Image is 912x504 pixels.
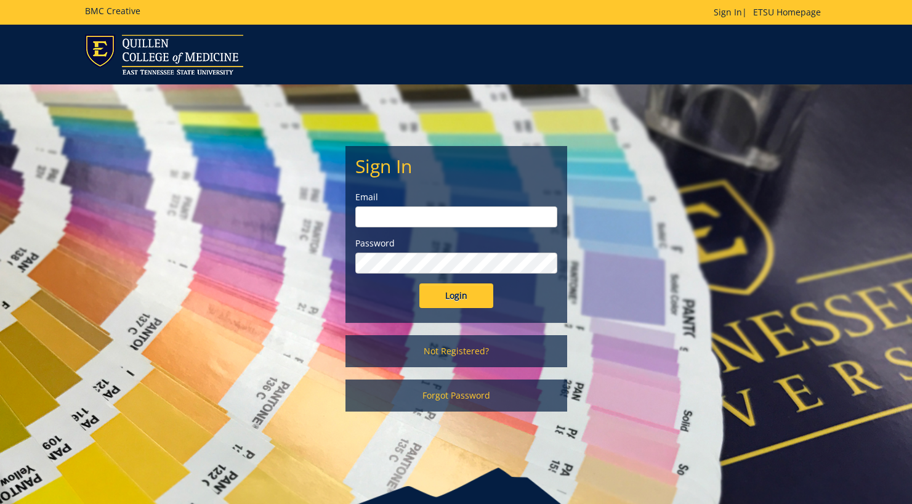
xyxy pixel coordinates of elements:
h5: BMC Creative [85,6,140,15]
label: Email [355,191,557,203]
h2: Sign In [355,156,557,176]
a: Not Registered? [345,335,567,367]
img: ETSU logo [85,35,243,75]
p: | [714,6,827,18]
input: Login [419,283,493,308]
a: ETSU Homepage [747,6,827,18]
label: Password [355,237,557,250]
a: Forgot Password [345,380,567,412]
a: Sign In [714,6,742,18]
